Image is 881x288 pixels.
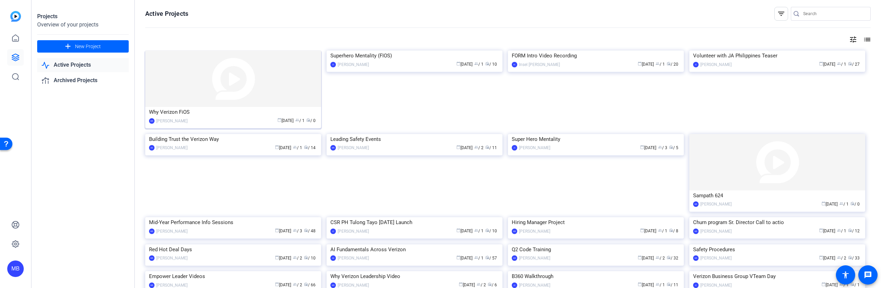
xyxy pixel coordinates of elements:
span: group [656,282,660,286]
div: FORM Intro Video Recording [512,51,680,61]
span: radio [848,62,852,66]
span: / 1 [295,118,305,123]
span: radio [667,255,671,259]
span: / 57 [485,256,497,261]
span: / 1 [656,62,665,67]
div: MB [149,229,155,234]
div: CSR PH Tulong Tayo [DATE] Launch [330,217,499,228]
span: group [293,255,297,259]
span: / 1 [658,229,667,233]
span: radio [848,255,852,259]
span: group [837,62,841,66]
mat-icon: message [864,271,872,279]
div: [PERSON_NAME] [700,61,732,68]
span: / 14 [304,145,316,150]
span: group [293,282,297,286]
span: radio [304,282,308,286]
span: / 6 [488,283,497,287]
span: group [656,255,660,259]
div: AD [149,145,155,151]
span: group [656,62,660,66]
a: Active Projects [37,58,129,72]
span: [DATE] [456,145,473,150]
span: calendar_today [638,255,642,259]
span: [DATE] [459,283,475,287]
span: / 2 [474,145,484,150]
span: [DATE] [275,256,291,261]
mat-icon: accessibility [841,271,850,279]
span: [DATE] [638,62,654,67]
div: Why Verizon FiOS [149,107,317,117]
div: Verizon Business Group VTeam Day [693,271,861,281]
span: / 2 [477,283,486,287]
span: calendar_today [456,228,460,232]
span: / 66 [304,283,316,287]
span: group [293,145,297,149]
div: JC [512,145,517,151]
span: / 8 [669,229,678,233]
span: group [474,228,478,232]
span: / 1 [837,229,846,233]
button: New Project [37,40,129,53]
span: radio [304,145,308,149]
h1: Active Projects [145,10,188,18]
div: Q2 Code Training [512,244,680,255]
span: radio [667,282,671,286]
span: group [837,255,841,259]
span: group [477,282,481,286]
span: group [474,255,478,259]
div: [PERSON_NAME] [156,144,188,151]
span: / 12 [848,229,860,233]
div: [PERSON_NAME] [700,228,732,235]
span: calendar_today [640,145,644,149]
span: radio [848,228,852,232]
span: radio [667,62,671,66]
img: blue-gradient.svg [10,11,21,22]
div: JC [512,283,517,288]
div: JC [330,229,336,234]
div: MB [149,255,155,261]
span: / 48 [304,229,316,233]
span: / 1 [656,283,665,287]
div: MB [330,145,336,151]
div: [PERSON_NAME] [519,255,550,262]
div: Projects [37,12,129,21]
span: radio [669,145,673,149]
div: Superhero Mentality (FIOS) [330,51,499,61]
div: Why Verizon Leadership Video [330,271,499,281]
div: AD [330,255,336,261]
span: calendar_today [275,145,279,149]
div: [PERSON_NAME] [700,201,732,208]
span: group [295,118,299,122]
span: / 3 [293,229,302,233]
span: [DATE] [819,62,835,67]
span: / 1 [839,283,849,287]
div: Building Trust the Verizon Way [149,134,317,144]
mat-icon: filter_list [777,10,785,18]
span: / 0 [306,118,316,123]
div: AI Fundamentals Across Verizon [330,244,499,255]
span: [DATE] [638,283,654,287]
span: radio [485,145,489,149]
div: Empower Leader Videos [149,271,317,281]
span: / 2 [837,256,846,261]
span: / 27 [848,62,860,67]
div: MB [693,201,699,207]
span: / 10 [304,256,316,261]
span: / 3 [658,145,667,150]
span: calendar_today [459,282,463,286]
span: [DATE] [819,229,835,233]
span: calendar_today [819,62,823,66]
div: Hiring Manager Project [512,217,680,228]
div: [PERSON_NAME] [156,118,188,124]
span: radio [304,255,308,259]
span: / 1 [837,62,846,67]
span: [DATE] [456,256,473,261]
div: Safety Procedures [693,244,861,255]
span: calendar_today [456,145,460,149]
span: radio [306,118,310,122]
mat-icon: add [64,42,72,51]
div: Sampath 624 [693,190,861,201]
span: [DATE] [275,283,291,287]
span: / 2 [656,256,665,261]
